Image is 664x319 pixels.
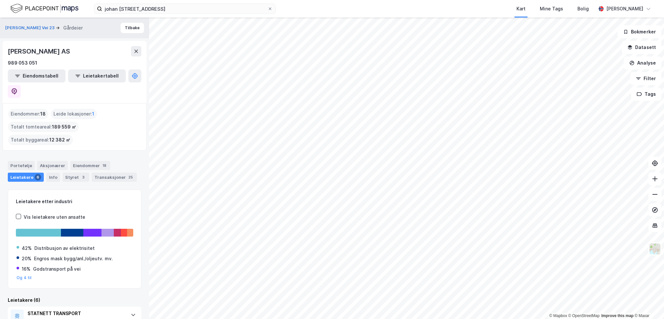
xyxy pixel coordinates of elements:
div: Leide lokasjoner : [51,109,97,119]
input: Søk på adresse, matrikkel, gårdeiere, leietakere eller personer [102,4,267,14]
div: 989 053 051 [8,59,37,67]
span: 189 559 ㎡ [52,123,76,131]
button: Analyse [624,56,661,69]
div: Aksjonærer [37,161,68,170]
div: 42% [22,244,32,252]
a: Improve this map [601,313,634,318]
button: Bokmerker [618,25,661,38]
div: 25 [127,174,134,180]
span: 1 [92,110,94,118]
div: Godstransport på vei [33,265,81,273]
div: [PERSON_NAME] [606,5,643,13]
a: OpenStreetMap [568,313,600,318]
div: Leietakere (6) [8,296,141,304]
div: Leietakere [8,173,44,182]
div: Eiendommer [70,161,110,170]
div: 6 [35,174,41,180]
div: Totalt byggareal : [8,135,73,145]
div: [PERSON_NAME] AS [8,46,71,56]
div: Kart [516,5,526,13]
div: 3 [80,174,87,180]
button: Datasett [622,41,661,54]
img: Z [649,243,661,255]
span: 18 [40,110,46,118]
div: Engros mask bygg/anl./oljeutv. mv. [34,255,113,263]
div: Gårdeier [63,24,83,32]
div: Eiendommer : [8,109,48,119]
button: [PERSON_NAME] Vei 23 [5,25,56,31]
div: Portefølje [8,161,35,170]
button: Leietakertabell [68,69,126,82]
div: Bolig [577,5,589,13]
div: 20% [22,255,31,263]
button: Eiendomstabell [8,69,65,82]
button: Tags [631,88,661,101]
div: Vis leietakere uten ansatte [24,213,85,221]
div: Kontrollprogram for chat [632,288,664,319]
div: Mine Tags [540,5,563,13]
span: 12 382 ㎡ [49,136,70,144]
img: logo.f888ab2527a4732fd821a326f86c7f29.svg [10,3,78,14]
div: STATNETT TRANSPORT [28,310,124,317]
div: Leietakere etter industri [16,198,133,205]
button: Filter [630,72,661,85]
div: Styret [63,173,89,182]
div: Totalt tomteareal : [8,122,79,132]
iframe: Chat Widget [632,288,664,319]
div: 16% [22,265,30,273]
div: 18 [101,162,108,169]
button: Og 4 til [17,275,32,280]
div: Transaksjoner [92,173,137,182]
div: Distribusjon av elektrisitet [34,244,95,252]
a: Mapbox [549,313,567,318]
button: Tilbake [121,23,144,33]
div: Info [46,173,60,182]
